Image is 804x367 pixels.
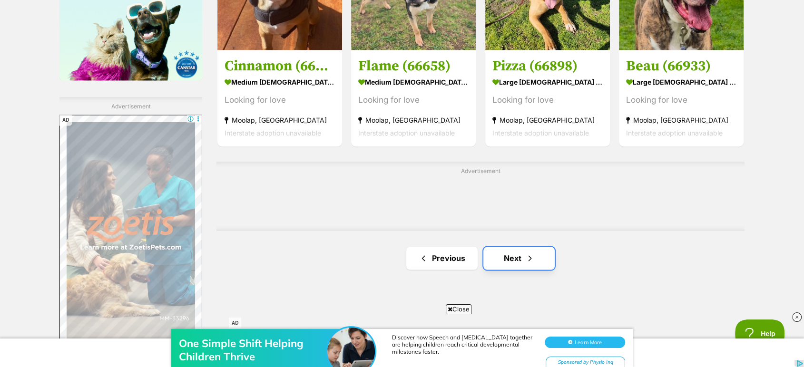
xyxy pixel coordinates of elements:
[179,27,331,53] div: One Simple Shift Helping Children Thrive
[1,1,9,9] img: consumer-privacy-logo.png
[216,247,745,270] nav: Pagination
[392,24,535,45] div: Discover how Speech and [MEDICAL_DATA] together are helping children reach critical developmental...
[225,75,335,89] strong: medium [DEMOGRAPHIC_DATA] Dog
[446,304,471,314] span: Close
[492,114,603,126] strong: Moolap, [GEOGRAPHIC_DATA]
[492,94,603,106] div: Looking for love
[626,94,736,106] div: Looking for love
[545,27,625,38] button: Learn More
[483,247,555,270] a: Next page
[59,115,72,126] span: AD
[546,47,625,58] div: Sponsored by Physio Inq
[485,50,610,146] a: Pizza (66898) large [DEMOGRAPHIC_DATA] Dog Looking for love Moolap, [GEOGRAPHIC_DATA] Interstate ...
[225,57,335,75] h3: Cinnamon (66690)
[406,247,478,270] a: Previous page
[619,50,744,146] a: Beau (66933) large [DEMOGRAPHIC_DATA] Dog Looking for love Moolap, [GEOGRAPHIC_DATA] Interstate a...
[358,114,469,126] strong: Moolap, [GEOGRAPHIC_DATA]
[358,94,469,106] div: Looking for love
[792,312,802,322] img: close_rtb.svg
[626,114,736,126] strong: Moolap, [GEOGRAPHIC_DATA]
[351,50,476,146] a: Flame (66658) medium [DEMOGRAPHIC_DATA] Dog Looking for love Moolap, [GEOGRAPHIC_DATA] Interstate...
[225,94,335,106] div: Looking for love
[216,162,745,231] div: Advertisement
[327,18,375,65] img: One Simple Shift Helping Children Thrive
[225,114,335,126] strong: Moolap, [GEOGRAPHIC_DATA]
[492,129,589,137] span: Interstate adoption unavailable
[217,50,342,146] a: Cinnamon (66690) medium [DEMOGRAPHIC_DATA] Dog Looking for love Moolap, [GEOGRAPHIC_DATA] Interst...
[626,75,736,89] strong: large [DEMOGRAPHIC_DATA] Dog
[626,57,736,75] h3: Beau (66933)
[492,75,603,89] strong: large [DEMOGRAPHIC_DATA] Dog
[358,75,469,89] strong: medium [DEMOGRAPHIC_DATA] Dog
[626,129,723,137] span: Interstate adoption unavailable
[225,129,321,137] span: Interstate adoption unavailable
[492,57,603,75] h3: Pizza (66898)
[358,57,469,75] h3: Flame (66658)
[358,129,455,137] span: Interstate adoption unavailable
